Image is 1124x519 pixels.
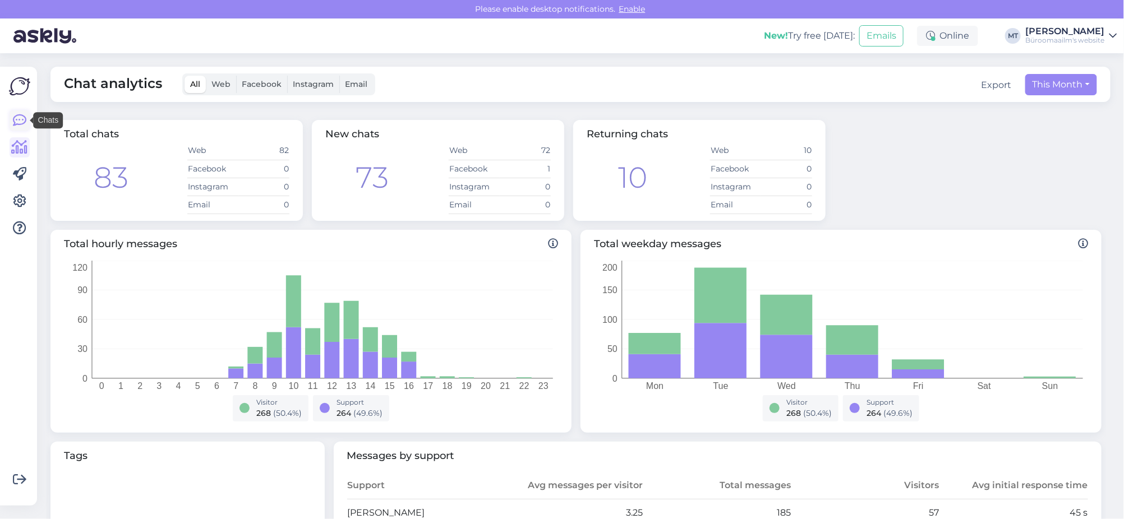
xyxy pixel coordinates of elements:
[612,373,618,383] tspan: 0
[289,381,299,391] tspan: 10
[481,381,491,391] tspan: 20
[187,160,238,178] td: Facebook
[233,381,238,391] tspan: 7
[423,381,433,391] tspan: 17
[325,128,379,140] span: New chats
[1025,36,1105,45] div: Büroomaailm's website
[345,79,367,89] span: Email
[594,237,1088,252] span: Total weekday messages
[845,381,860,391] tspan: Thu
[156,381,162,391] tspan: 3
[500,142,551,160] td: 72
[190,79,200,89] span: All
[710,142,761,160] td: Web
[308,381,318,391] tspan: 11
[77,344,87,354] tspan: 30
[710,178,761,196] td: Instagram
[187,196,238,214] td: Email
[346,381,356,391] tspan: 13
[366,381,376,391] tspan: 14
[786,397,832,407] div: Visitor
[176,381,181,391] tspan: 4
[982,78,1012,92] button: Export
[64,73,162,95] span: Chat analytics
[803,408,832,418] span: ( 50.4 %)
[137,381,142,391] tspan: 2
[602,262,618,272] tspan: 200
[500,381,510,391] tspan: 21
[883,408,913,418] span: ( 49.6 %)
[1042,381,1058,391] tspan: Sun
[867,397,913,407] div: Support
[347,448,1089,464] span: Messages by support
[710,196,761,214] td: Email
[917,26,978,46] div: Online
[449,196,500,214] td: Email
[495,472,643,499] th: Avg messages per visitor
[242,79,282,89] span: Facebook
[978,381,992,391] tspan: Sat
[761,196,812,214] td: 0
[538,381,549,391] tspan: 23
[238,196,289,214] td: 0
[1025,27,1105,36] div: [PERSON_NAME]
[404,381,414,391] tspan: 16
[519,381,529,391] tspan: 22
[337,408,351,418] span: 264
[913,381,924,391] tspan: Fri
[1025,74,1097,95] button: This Month
[643,472,791,499] th: Total messages
[94,156,128,200] div: 83
[710,160,761,178] td: Facebook
[327,381,337,391] tspan: 12
[253,381,258,391] tspan: 8
[777,381,796,391] tspan: Wed
[238,142,289,160] td: 82
[72,262,87,272] tspan: 120
[500,160,551,178] td: 1
[764,30,788,41] b: New!
[940,472,1088,499] th: Avg initial response time
[867,408,881,418] span: 264
[256,408,271,418] span: 268
[118,381,123,391] tspan: 1
[238,160,289,178] td: 0
[99,381,104,391] tspan: 0
[9,76,30,97] img: Askly Logo
[462,381,472,391] tspan: 19
[353,408,383,418] span: ( 49.6 %)
[1025,27,1117,45] a: [PERSON_NAME]Büroomaailm's website
[385,381,395,391] tspan: 15
[272,381,277,391] tspan: 9
[764,29,855,43] div: Try free [DATE]:
[1005,28,1021,44] div: MT
[195,381,200,391] tspan: 5
[77,314,87,324] tspan: 60
[347,472,495,499] th: Support
[187,178,238,196] td: Instagram
[587,128,668,140] span: Returning chats
[443,381,453,391] tspan: 18
[616,4,649,14] span: Enable
[449,178,500,196] td: Instagram
[238,178,289,196] td: 0
[64,448,311,464] span: Tags
[34,112,63,128] div: Chats
[214,381,219,391] tspan: 6
[77,285,87,295] tspan: 90
[293,79,334,89] span: Instagram
[602,314,618,324] tspan: 100
[256,397,302,407] div: Visitor
[859,25,904,47] button: Emails
[64,128,119,140] span: Total chats
[786,408,801,418] span: 268
[64,237,558,252] span: Total hourly messages
[449,160,500,178] td: Facebook
[273,408,302,418] span: ( 50.4 %)
[500,196,551,214] td: 0
[602,285,618,295] tspan: 150
[761,178,812,196] td: 0
[607,344,618,354] tspan: 50
[618,156,647,200] div: 10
